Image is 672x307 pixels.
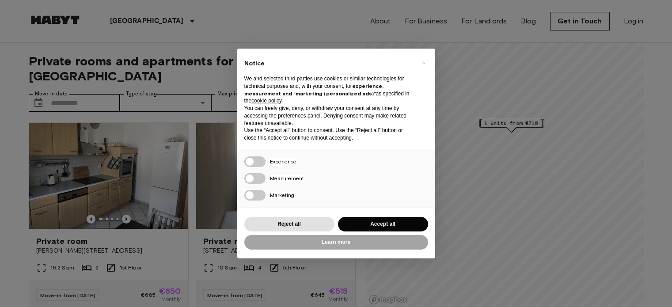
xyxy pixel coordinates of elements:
[270,192,294,198] span: Marketing
[417,56,431,70] button: Close this notice
[244,75,414,105] p: We and selected third parties use cookies or similar technologies for technical purposes and, wit...
[244,105,414,127] p: You can freely give, deny, or withdraw your consent at any time by accessing the preferences pane...
[422,57,425,68] span: ×
[244,83,383,97] strong: experience, measurement and “marketing (personalized ads)”
[251,98,281,104] a: cookie policy
[270,175,304,182] span: Measurement
[338,217,428,231] button: Accept all
[270,158,296,165] span: Experience
[244,235,428,250] button: Learn more
[244,127,414,142] p: Use the “Accept all” button to consent. Use the “Reject all” button or close this notice to conti...
[244,217,334,231] button: Reject all
[244,59,414,68] h2: Notice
